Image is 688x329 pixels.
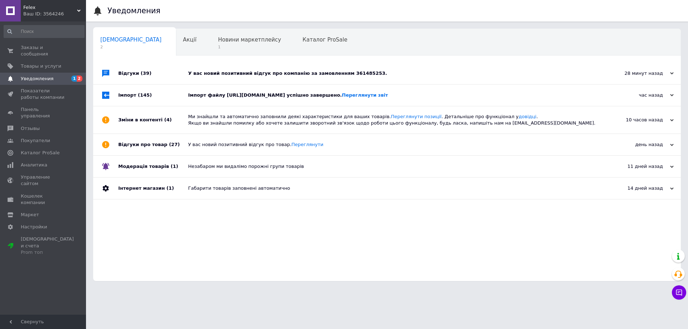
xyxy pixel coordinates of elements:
div: 14 дней назад [602,185,674,192]
div: день назад [602,141,674,148]
span: (1) [166,185,174,191]
span: Кошелек компании [21,193,66,206]
button: Чат с покупателем [672,285,686,300]
span: Новини маркетплейсу [218,37,281,43]
span: Акції [183,37,197,43]
input: Поиск [4,25,85,38]
span: Аналитика [21,162,47,168]
div: Ваш ID: 3564246 [23,11,86,17]
div: Незабаром ми видалімо порожні групи товарів [188,163,602,170]
div: Модерація товарів [118,156,188,177]
span: Каталог ProSale [302,37,347,43]
div: Інтернет магазин [118,178,188,199]
h1: Уведомления [107,6,161,15]
span: [DEMOGRAPHIC_DATA] и счета [21,236,74,256]
span: Управление сайтом [21,174,66,187]
span: Настройки [21,224,47,230]
span: (145) [138,92,152,98]
span: Панель управления [21,106,66,119]
a: Переглянути [291,142,323,147]
span: (1) [171,164,178,169]
a: Переглянути звіт [342,92,388,98]
a: довідці [519,114,536,119]
div: 11 дней назад [602,163,674,170]
div: Відгуки про товар [118,134,188,155]
span: 2 [77,76,82,82]
div: Відгуки [118,63,188,84]
div: 10 часов назад [602,117,674,123]
span: Уведомления [21,76,53,82]
div: Габарити товарів заповнені автоматично [188,185,602,192]
div: 28 минут назад [602,70,674,77]
span: (27) [169,142,180,147]
a: Переглянути позиції [391,114,441,119]
span: Felex [23,4,77,11]
span: 2 [100,44,162,50]
div: Імпорт [118,84,188,106]
span: Заказы и сообщения [21,44,66,57]
span: (39) [141,71,152,76]
span: [DEMOGRAPHIC_DATA] [100,37,162,43]
div: час назад [602,92,674,98]
span: Отзывы [21,125,40,132]
span: 1 [71,76,77,82]
span: Товары и услуги [21,63,61,69]
span: (4) [164,117,172,122]
div: Зміни в контенті [118,106,188,134]
div: У вас новий позитивний відгук про компанію за замовленням 361485253. [188,70,602,77]
span: Показатели работы компании [21,88,66,101]
div: Імпорт файлу [URL][DOMAIN_NAME] успішно завершено. [188,92,602,98]
div: Prom топ [21,249,74,256]
span: Маркет [21,212,39,218]
div: У вас новий позитивний відгук про товар. [188,141,602,148]
span: Покупатели [21,137,50,144]
span: 1 [218,44,281,50]
div: Ми знайшли та автоматично заповнили деякі характеристики для ваших товарів. . Детальніше про функ... [188,113,602,126]
span: Каталог ProSale [21,150,59,156]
